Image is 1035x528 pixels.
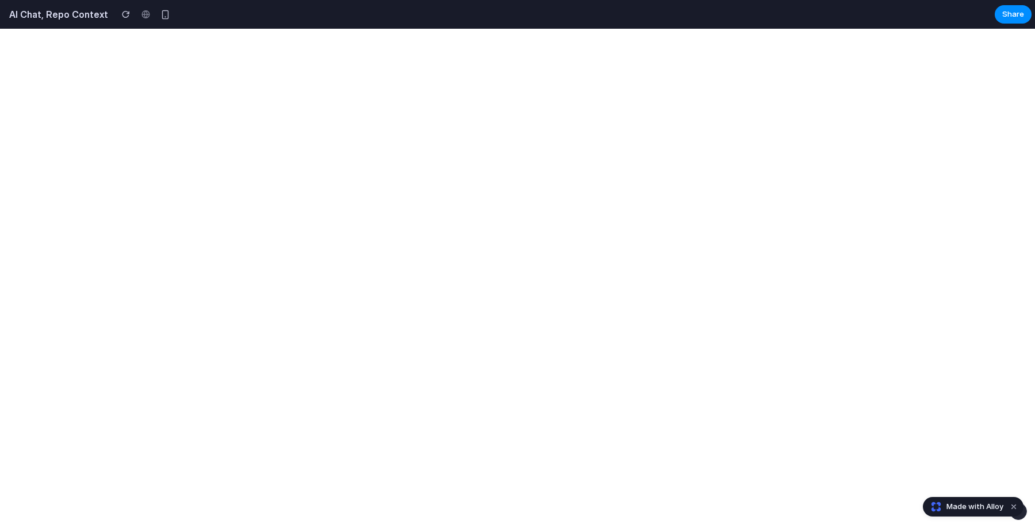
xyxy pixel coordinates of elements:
[1002,9,1024,20] span: Share
[5,7,108,21] h2: AI Chat, Repo Context
[1007,500,1021,514] button: Dismiss watermark
[946,501,1003,512] span: Made with Alloy
[923,501,1005,512] a: Made with Alloy
[995,5,1032,24] button: Share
